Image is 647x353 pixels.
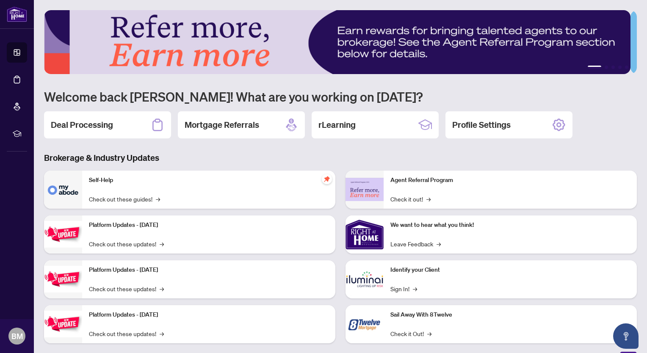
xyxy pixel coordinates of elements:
a: Sign In!→ [390,284,417,293]
img: Platform Updates - July 8, 2025 [44,266,82,292]
span: → [427,329,431,338]
button: 3 [611,66,615,69]
span: → [437,239,441,248]
span: → [160,284,164,293]
a: Check out these updates!→ [89,329,164,338]
img: Slide 0 [44,10,630,74]
a: Check it Out!→ [390,329,431,338]
button: 1 [588,66,601,69]
p: Identify your Client [390,265,630,275]
p: Platform Updates - [DATE] [89,310,329,320]
button: 4 [618,66,622,69]
a: Check out these guides!→ [89,194,160,204]
span: → [413,284,417,293]
span: pushpin [322,174,332,184]
span: → [156,194,160,204]
span: → [426,194,431,204]
h1: Welcome back [PERSON_NAME]! What are you working on [DATE]? [44,88,637,105]
a: Leave Feedback→ [390,239,441,248]
p: Agent Referral Program [390,176,630,185]
img: Platform Updates - June 23, 2025 [44,311,82,337]
img: Platform Updates - July 21, 2025 [44,221,82,248]
p: Sail Away With 8Twelve [390,310,630,320]
span: → [160,239,164,248]
p: Self-Help [89,176,329,185]
p: Platform Updates - [DATE] [89,221,329,230]
a: Check out these updates!→ [89,284,164,293]
h2: Profile Settings [452,119,511,131]
img: Agent Referral Program [346,178,384,201]
span: BM [11,330,23,342]
h2: Deal Processing [51,119,113,131]
img: We want to hear what you think! [346,215,384,254]
button: 2 [605,66,608,69]
button: 5 [625,66,628,69]
h3: Brokerage & Industry Updates [44,152,637,164]
a: Check out these updates!→ [89,239,164,248]
img: Sail Away With 8Twelve [346,305,384,343]
span: → [160,329,164,338]
img: Self-Help [44,171,82,209]
h2: rLearning [318,119,356,131]
img: Identify your Client [346,260,384,298]
p: Platform Updates - [DATE] [89,265,329,275]
img: logo [7,6,27,22]
button: Open asap [613,323,639,349]
p: We want to hear what you think! [390,221,630,230]
a: Check it out!→ [390,194,431,204]
h2: Mortgage Referrals [185,119,259,131]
